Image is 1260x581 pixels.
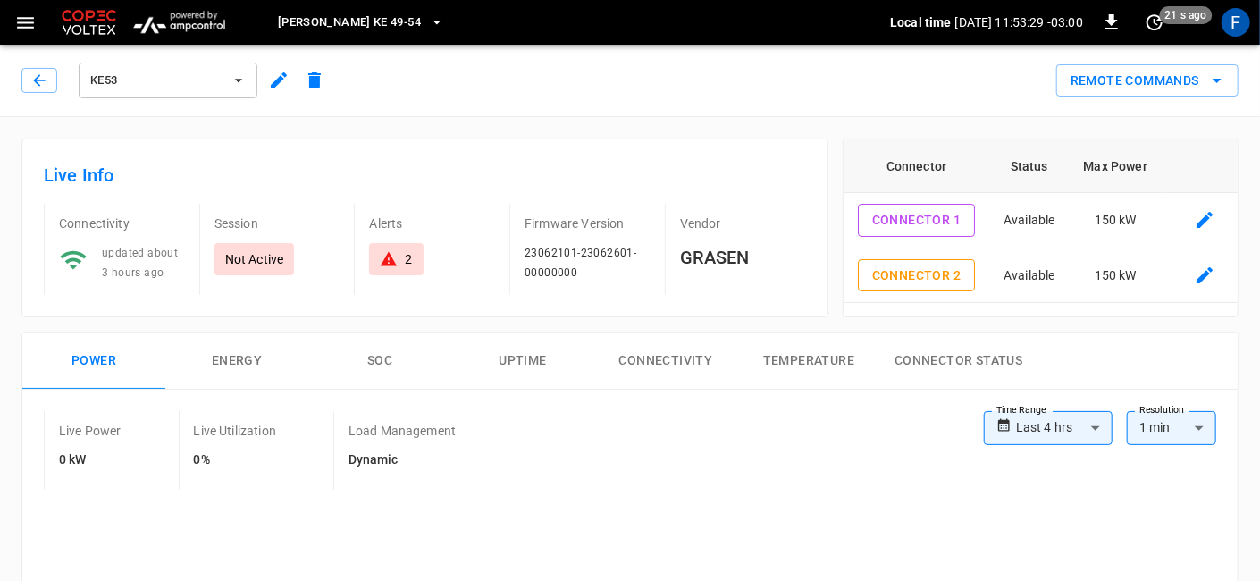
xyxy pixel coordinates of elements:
[1160,6,1213,24] span: 21 s ago
[59,215,185,232] p: Connectivity
[1139,403,1184,417] label: Resolution
[79,63,257,98] button: KE53
[1222,8,1250,37] div: profile-icon
[225,250,284,268] p: Not Active
[680,243,806,272] h6: GRASEN
[858,204,975,237] button: Connector 1
[1069,248,1161,304] td: 150 kW
[858,259,975,292] button: Connector 2
[1069,193,1161,248] td: 150 kW
[349,450,456,470] h6: Dynamic
[59,450,122,470] h6: 0 kW
[890,13,952,31] p: Local time
[594,333,737,390] button: Connectivity
[405,250,412,268] div: 2
[194,422,276,440] p: Live Utilization
[1016,411,1113,445] div: Last 4 hrs
[1056,64,1239,97] div: remote commands options
[59,422,122,440] p: Live Power
[525,215,651,232] p: Firmware Version
[165,333,308,390] button: Energy
[989,139,1069,193] th: Status
[1140,8,1169,37] button: set refresh interval
[308,333,451,390] button: SOC
[1069,139,1161,193] th: Max Power
[737,333,880,390] button: Temperature
[214,215,340,232] p: Session
[989,248,1069,304] td: Available
[844,139,989,193] th: Connector
[44,161,806,189] h6: Live Info
[278,13,421,33] span: [PERSON_NAME] KE 49-54
[58,5,120,39] img: Customer Logo
[996,403,1046,417] label: Time Range
[127,5,231,39] img: ampcontrol.io logo
[1056,64,1239,97] button: Remote Commands
[194,450,276,470] h6: 0%
[955,13,1083,31] p: [DATE] 11:53:29 -03:00
[525,247,636,279] span: 23062101-23062601-00000000
[271,5,451,40] button: [PERSON_NAME] KE 49-54
[989,193,1069,248] td: Available
[22,333,165,390] button: Power
[880,333,1037,390] button: Connector Status
[102,247,178,279] span: updated about 3 hours ago
[451,333,594,390] button: Uptime
[90,71,223,91] span: KE53
[844,139,1247,303] table: connector table
[349,422,456,440] p: Load Management
[680,215,806,232] p: Vendor
[369,215,495,232] p: Alerts
[1127,411,1216,445] div: 1 min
